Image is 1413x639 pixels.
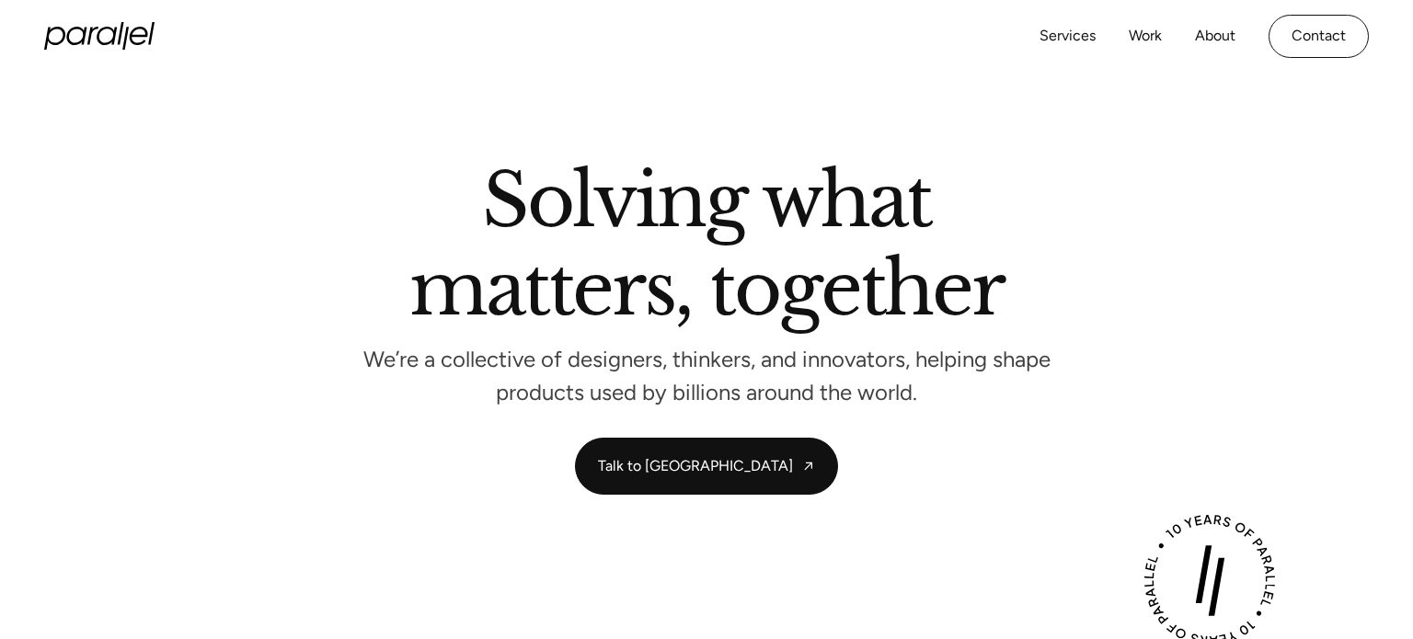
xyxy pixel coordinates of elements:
[362,352,1051,401] p: We’re a collective of designers, thinkers, and innovators, helping shape products used by billion...
[1269,15,1369,58] a: Contact
[1040,23,1096,50] a: Services
[44,22,155,50] a: home
[409,165,1004,333] h2: Solving what matters, together
[1195,23,1235,50] a: About
[1129,23,1162,50] a: Work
